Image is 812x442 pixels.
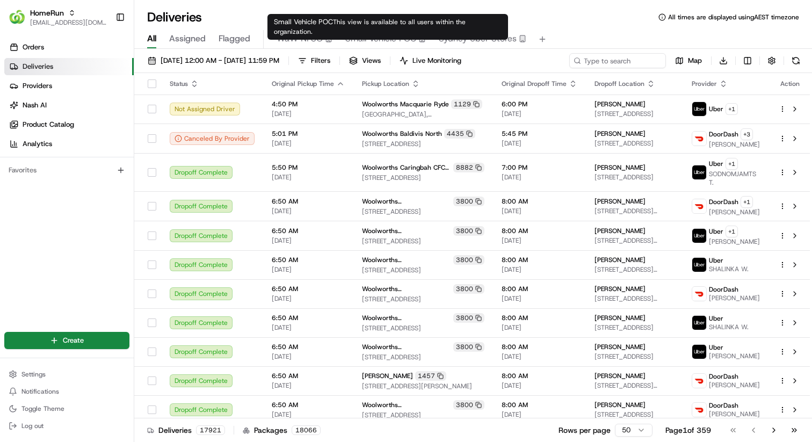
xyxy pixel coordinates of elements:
span: 8:00 AM [502,256,577,264]
a: Deliveries [4,58,134,75]
span: Status [170,79,188,88]
span: 6:50 AM [272,314,345,322]
div: 3800 [453,197,484,206]
span: Flagged [219,32,250,45]
span: 8:00 AM [502,401,577,409]
span: [STREET_ADDRESS][PERSON_NAME] [595,294,675,303]
span: Woolworths [GEOGRAPHIC_DATA] (VDOS) [362,314,451,322]
button: +1 [726,226,738,237]
button: Live Monitoring [395,53,466,68]
span: [DATE] [272,352,345,361]
span: 6:50 AM [272,256,345,264]
button: Refresh [788,53,803,68]
img: Nash [11,11,32,32]
span: Settings [21,370,46,379]
a: Nash AI [4,97,134,114]
span: [PERSON_NAME] [595,227,646,235]
button: +1 [726,158,738,170]
span: [PERSON_NAME] [595,163,646,172]
span: [PERSON_NAME] [362,372,413,380]
span: Woolworths Baldivis North [362,129,442,138]
a: Providers [4,77,134,95]
span: [STREET_ADDRESS] [362,237,484,245]
button: Toggle Theme [4,401,129,416]
span: Uber [709,314,723,323]
span: 6:50 AM [272,372,345,380]
span: 8:00 AM [502,285,577,293]
a: 💻API Documentation [86,151,177,171]
button: +1 [741,196,753,208]
span: [DATE] [502,265,577,274]
div: 3800 [453,313,484,323]
span: 5:01 PM [272,129,345,138]
span: [DATE] [502,110,577,118]
div: 📗 [11,157,19,165]
span: [DATE] [502,352,577,361]
span: [STREET_ADDRESS] [362,411,484,419]
img: uber-new-logo.jpeg [692,165,706,179]
span: [STREET_ADDRESS] [362,353,484,361]
span: 8:00 AM [502,197,577,206]
span: SHALINKA W. [709,323,749,331]
span: [PERSON_NAME] [709,381,760,389]
button: +3 [741,128,753,140]
span: Woolworths Caringbah CFC (CDOS) [362,163,451,172]
span: DoorDash [709,372,738,381]
img: doordash_logo_v2.png [692,132,706,146]
span: [STREET_ADDRESS] [362,173,484,182]
span: [PERSON_NAME] [595,314,646,322]
button: Notifications [4,384,129,399]
span: 6:50 AM [272,401,345,409]
div: Deliveries [147,425,225,436]
span: Uber [709,256,723,265]
div: 1129 [451,99,482,109]
div: 3800 [453,255,484,265]
span: 6:50 AM [272,227,345,235]
img: doordash_logo_v2.png [692,287,706,301]
span: 7:00 PM [502,163,577,172]
input: Type to search [569,53,666,68]
span: Dropoff Location [595,79,644,88]
span: Woolworths [GEOGRAPHIC_DATA] (VDOS) [362,401,451,409]
div: 3800 [453,400,484,410]
span: Assigned [169,32,206,45]
span: Uber [709,227,723,236]
span: [STREET_ADDRESS] [362,140,484,148]
div: 18066 [292,425,321,435]
span: [STREET_ADDRESS] [595,173,675,182]
span: Knowledge Base [21,156,82,166]
span: 5:50 PM [272,163,345,172]
button: Log out [4,418,129,433]
span: [PERSON_NAME] [595,100,646,108]
span: DoorDash [709,285,738,294]
a: Powered byPylon [76,182,130,190]
div: 17921 [196,425,225,435]
div: 8882 [453,163,484,172]
button: Map [670,53,707,68]
span: 6:50 AM [272,197,345,206]
div: 1457 [415,371,446,381]
span: Views [362,56,381,66]
span: [STREET_ADDRESS][PERSON_NAME] [595,381,675,390]
span: Filters [311,56,330,66]
button: HomeRun [30,8,64,18]
div: 3800 [453,342,484,352]
span: [STREET_ADDRESS] [362,266,484,274]
span: Uber [709,105,723,113]
span: Woolworths [GEOGRAPHIC_DATA] (VDOS) [362,227,451,235]
a: 📗Knowledge Base [6,151,86,171]
button: [DATE] 12:00 AM - [DATE] 11:59 PM [143,53,284,68]
span: Nash AI [23,100,47,110]
span: [STREET_ADDRESS] [595,410,675,419]
div: 4435 [444,129,475,139]
img: uber-new-logo.jpeg [692,316,706,330]
button: Views [344,53,386,68]
span: [STREET_ADDRESS][PERSON_NAME] [595,207,675,215]
div: 3800 [453,226,484,236]
div: We're available if you need us! [37,113,136,122]
span: [DATE] [502,381,577,390]
span: [DATE] [272,236,345,245]
img: uber-new-logo.jpeg [692,102,706,116]
span: [DATE] 12:00 AM - [DATE] 11:59 PM [161,56,279,66]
